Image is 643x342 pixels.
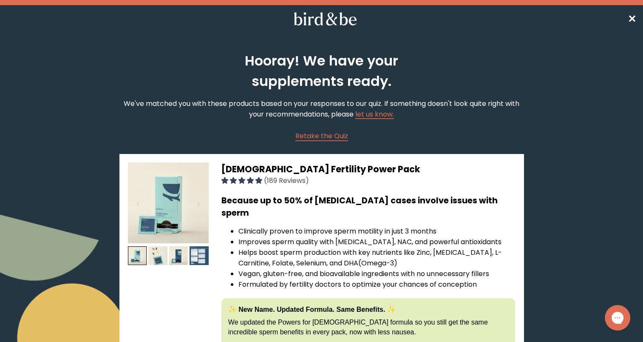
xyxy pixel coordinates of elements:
[238,226,515,237] li: Clinically proven to improve sperm motility in just 3 months
[128,246,147,265] img: thumbnail image
[295,131,348,141] a: Retake the Quiz
[119,98,524,120] p: We've matched you with these products based on your responses to our quiz. If something doesn't l...
[169,246,188,265] img: thumbnail image
[148,246,167,265] img: thumbnail image
[228,318,508,337] p: We updated the Powers for [DEMOGRAPHIC_DATA] formula so you still get the same incredible sperm b...
[238,237,515,247] li: Improves sperm quality with [MEDICAL_DATA], NAC, and powerful antioxidants
[221,163,420,175] span: [DEMOGRAPHIC_DATA] Fertility Power Pack
[128,162,209,243] img: thumbnail image
[238,279,515,290] li: Formulated by fertility doctors to optimize your chances of conception
[238,247,515,268] li: Helps boost sperm production with key nutrients like Zinc, [MEDICAL_DATA], L-Carnitine, Folate, S...
[628,11,636,26] a: ✕
[221,176,264,185] span: 4.94 stars
[221,194,515,219] h3: Because up to 50% of [MEDICAL_DATA] cases involve issues with sperm
[264,176,309,185] span: (189 Reviews)
[200,51,443,91] h2: Hooray! We have your supplements ready.
[601,302,635,333] iframe: Gorgias live chat messenger
[628,12,636,26] span: ✕
[238,268,515,279] li: Vegan, gluten-free, and bioavailable ingredients with no unnecessary fillers
[228,306,396,313] strong: ✨ New Name. Updated Formula. Same Benefits. ✨
[190,246,209,265] img: thumbnail image
[355,109,394,119] a: let us know.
